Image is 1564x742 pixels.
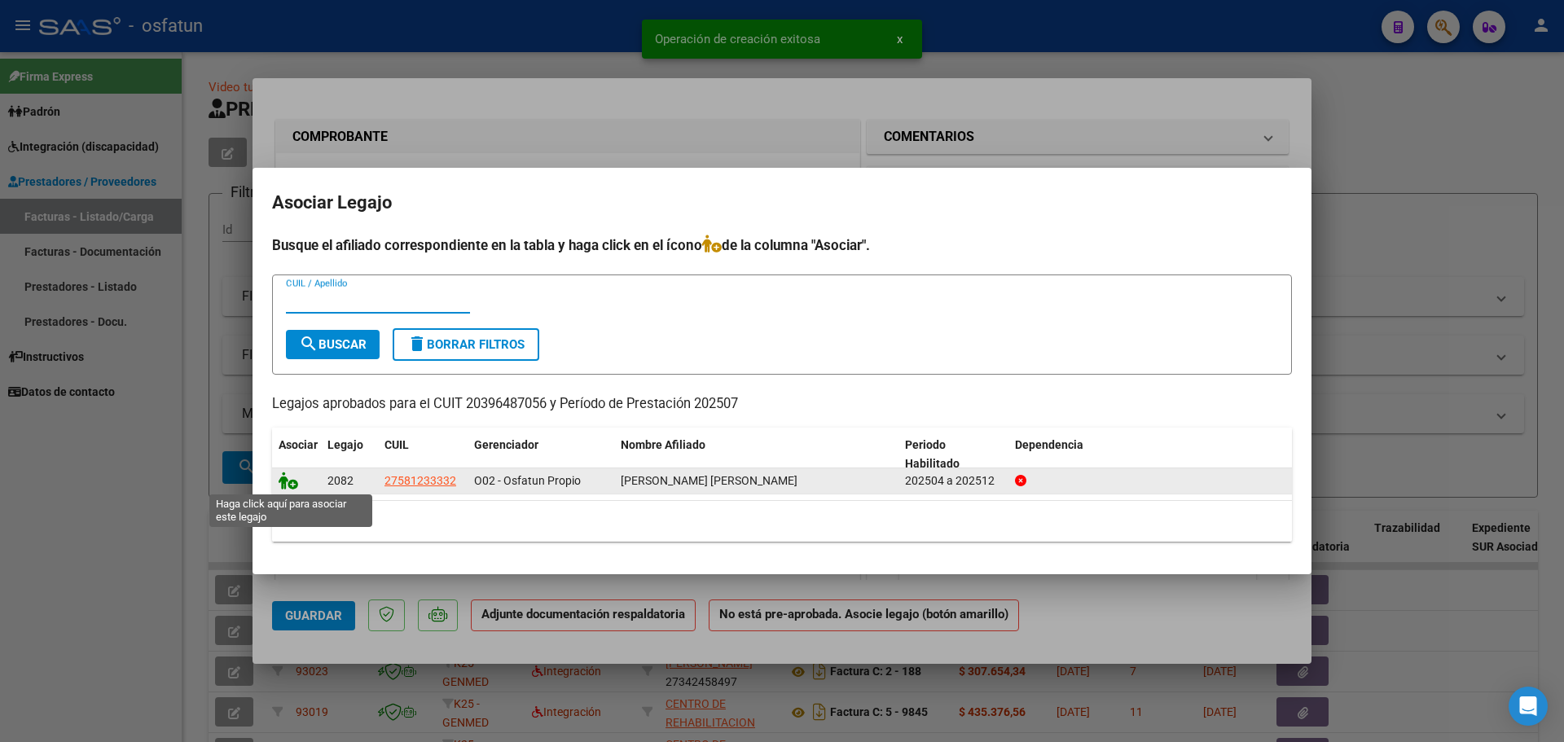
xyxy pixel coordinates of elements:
datatable-header-cell: Dependencia [1008,428,1293,481]
datatable-header-cell: Asociar [272,428,321,481]
span: O02 - Osfatun Propio [474,474,581,487]
span: CABALLERO VENTURA ZOE ISABEL [621,474,797,487]
button: Buscar [286,330,380,359]
span: Asociar [279,438,318,451]
span: Nombre Afiliado [621,438,705,451]
datatable-header-cell: Gerenciador [468,428,614,481]
div: 202504 a 202512 [905,472,1002,490]
span: 27581233332 [384,474,456,487]
div: 1 registros [272,501,1292,542]
p: Legajos aprobados para el CUIT 20396487056 y Período de Prestación 202507 [272,394,1292,415]
div: Open Intercom Messenger [1509,687,1548,726]
span: Buscar [299,337,367,352]
span: Dependencia [1015,438,1083,451]
span: 2082 [327,474,354,487]
h4: Busque el afiliado correspondiente en la tabla y haga click en el ícono de la columna "Asociar". [272,235,1292,256]
mat-icon: delete [407,334,427,353]
button: Borrar Filtros [393,328,539,361]
datatable-header-cell: Nombre Afiliado [614,428,898,481]
span: Periodo Habilitado [905,438,960,470]
span: Borrar Filtros [407,337,525,352]
span: Legajo [327,438,363,451]
span: Gerenciador [474,438,538,451]
datatable-header-cell: CUIL [378,428,468,481]
datatable-header-cell: Legajo [321,428,378,481]
datatable-header-cell: Periodo Habilitado [898,428,1008,481]
span: CUIL [384,438,409,451]
h2: Asociar Legajo [272,187,1292,218]
mat-icon: search [299,334,319,353]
